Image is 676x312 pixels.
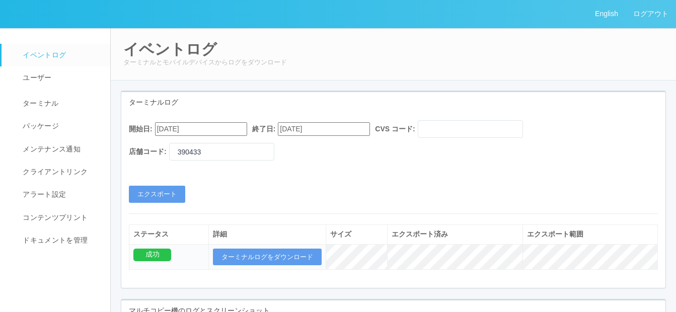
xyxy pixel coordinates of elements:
a: メンテナンス通知 [2,138,119,161]
div: エクスポート範囲 [527,229,653,240]
a: ユーザー [2,66,119,89]
span: ターミナル [20,99,59,107]
label: 終了日: [252,124,276,134]
span: アラート設定 [20,190,66,198]
a: パッケージ [2,115,119,137]
span: ドキュメントを管理 [20,236,88,244]
h2: イベントログ [123,41,663,57]
a: クライアントリンク [2,161,119,183]
span: ユーザー [20,73,51,82]
div: ターミナルログ [121,92,665,113]
a: アラート設定 [2,183,119,206]
div: 成功 [133,249,171,261]
span: メンテナンス通知 [20,145,81,153]
div: サイズ [330,229,384,240]
label: CVS コード: [375,124,415,134]
button: エクスポート [129,186,185,203]
a: ドキュメントを管理 [2,229,119,252]
span: コンテンツプリント [20,213,88,221]
label: 開始日: [129,124,153,134]
a: イベントログ [2,44,119,66]
span: クライアントリンク [20,168,88,176]
div: 詳細 [213,229,322,240]
a: ターミナル [2,90,119,115]
span: イベントログ [20,51,66,59]
div: エクスポート済み [392,229,518,240]
button: ターミナルログをダウンロード [213,249,322,266]
label: 店舗コード: [129,146,167,157]
p: ターミナルとモバイルデバイスからログをダウンロード [123,57,663,67]
a: コンテンツプリント [2,206,119,229]
span: パッケージ [20,122,59,130]
div: ステータス [133,229,204,240]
